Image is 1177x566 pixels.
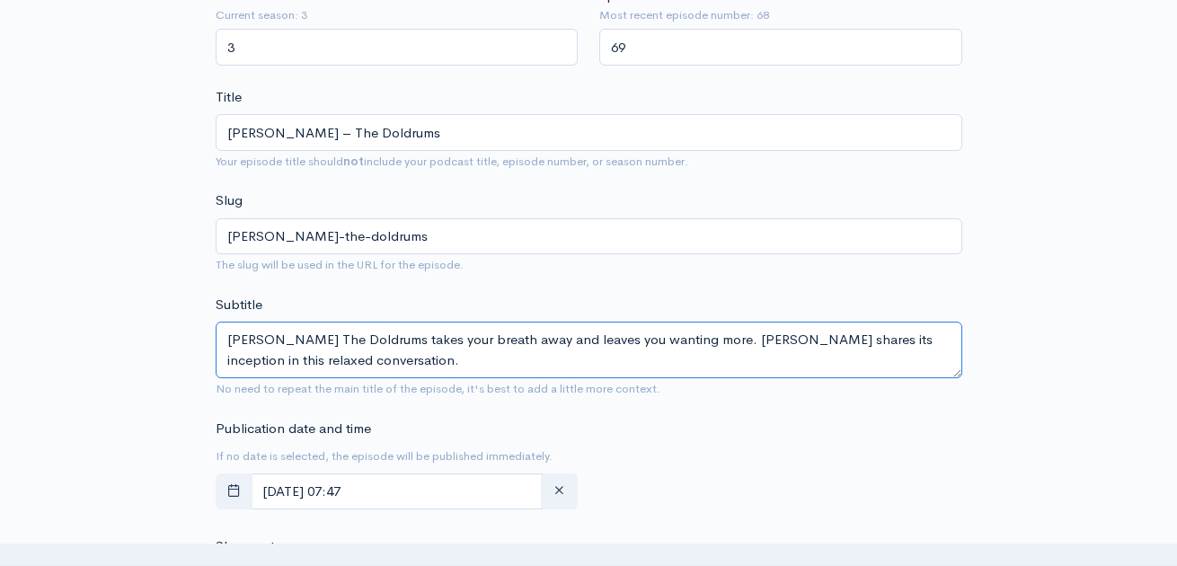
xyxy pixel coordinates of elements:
[216,536,288,557] label: Show notes
[216,295,262,315] label: Subtitle
[216,29,579,66] input: Enter season number for this episode
[216,87,242,108] label: Title
[216,190,243,211] label: Slug
[216,381,660,396] small: No need to repeat the main title of the episode, it's best to add a little more context.
[599,6,962,24] small: Most recent episode number: 68
[216,257,464,272] small: The slug will be used in the URL for the episode.
[216,448,553,464] small: If no date is selected, the episode will be published immediately.
[216,218,962,255] input: title-of-episode
[216,114,962,151] input: What is the episode's title?
[216,6,579,24] small: Current season: 3
[343,154,364,169] strong: not
[541,473,578,510] button: clear
[216,419,371,439] label: Publication date and time
[599,29,962,66] input: Enter episode number
[216,154,688,169] small: Your episode title should include your podcast title, episode number, or season number.
[216,473,252,510] button: toggle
